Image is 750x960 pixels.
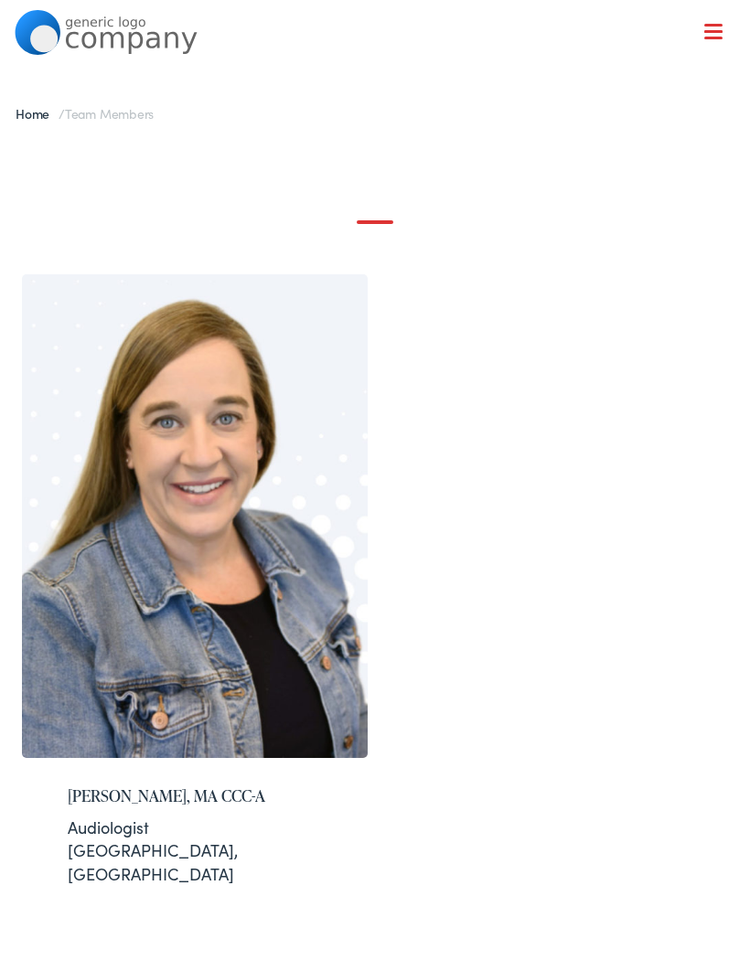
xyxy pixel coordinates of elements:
[68,816,322,838] div: Audiologist
[68,785,322,805] h2: [PERSON_NAME], MA CCC-A
[65,104,154,123] span: Team Members
[16,104,154,123] span: /
[68,816,322,885] div: [GEOGRAPHIC_DATA], [GEOGRAPHIC_DATA]
[22,274,368,912] a: [PERSON_NAME], MA CCC-A Audiologist[GEOGRAPHIC_DATA], [GEOGRAPHIC_DATA]
[16,104,59,123] a: Home
[28,73,734,130] a: What We Offer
